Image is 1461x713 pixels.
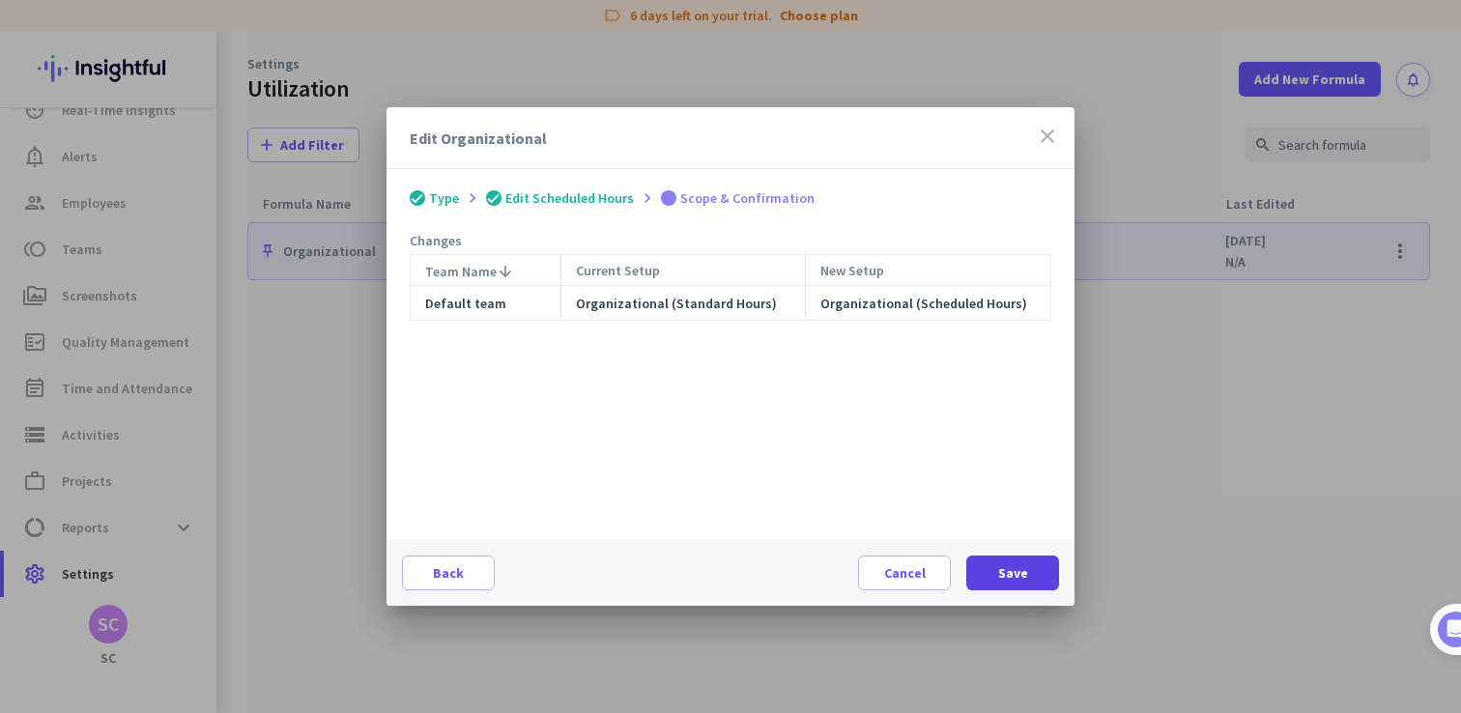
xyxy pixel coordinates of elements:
[433,563,464,583] span: Back
[680,189,815,207] span: Scope & Confirmation
[505,189,634,207] span: Edit Scheduled Hours
[497,263,514,280] i: arrow_downward
[806,286,1051,321] td: Organizational (Scheduled Hours)
[858,556,951,590] button: Cancel
[410,231,1051,250] div: Changes
[410,127,547,150] div: Edit Organizational
[998,563,1028,583] span: Save
[463,188,482,208] i: keyboard_arrow_right
[411,286,561,321] td: Default team
[411,255,561,286] th: Team Name
[560,255,806,286] th: Current Setup
[806,255,1051,286] th: New Setup
[884,563,926,583] span: Cancel
[560,286,806,321] td: Organizational (Standard Hours)
[638,188,657,208] i: keyboard_arrow_right
[1036,125,1059,148] i: close
[410,191,424,206] i: check
[486,191,501,206] i: check
[966,556,1059,590] button: Save
[402,556,495,590] button: Back
[429,189,459,207] span: Type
